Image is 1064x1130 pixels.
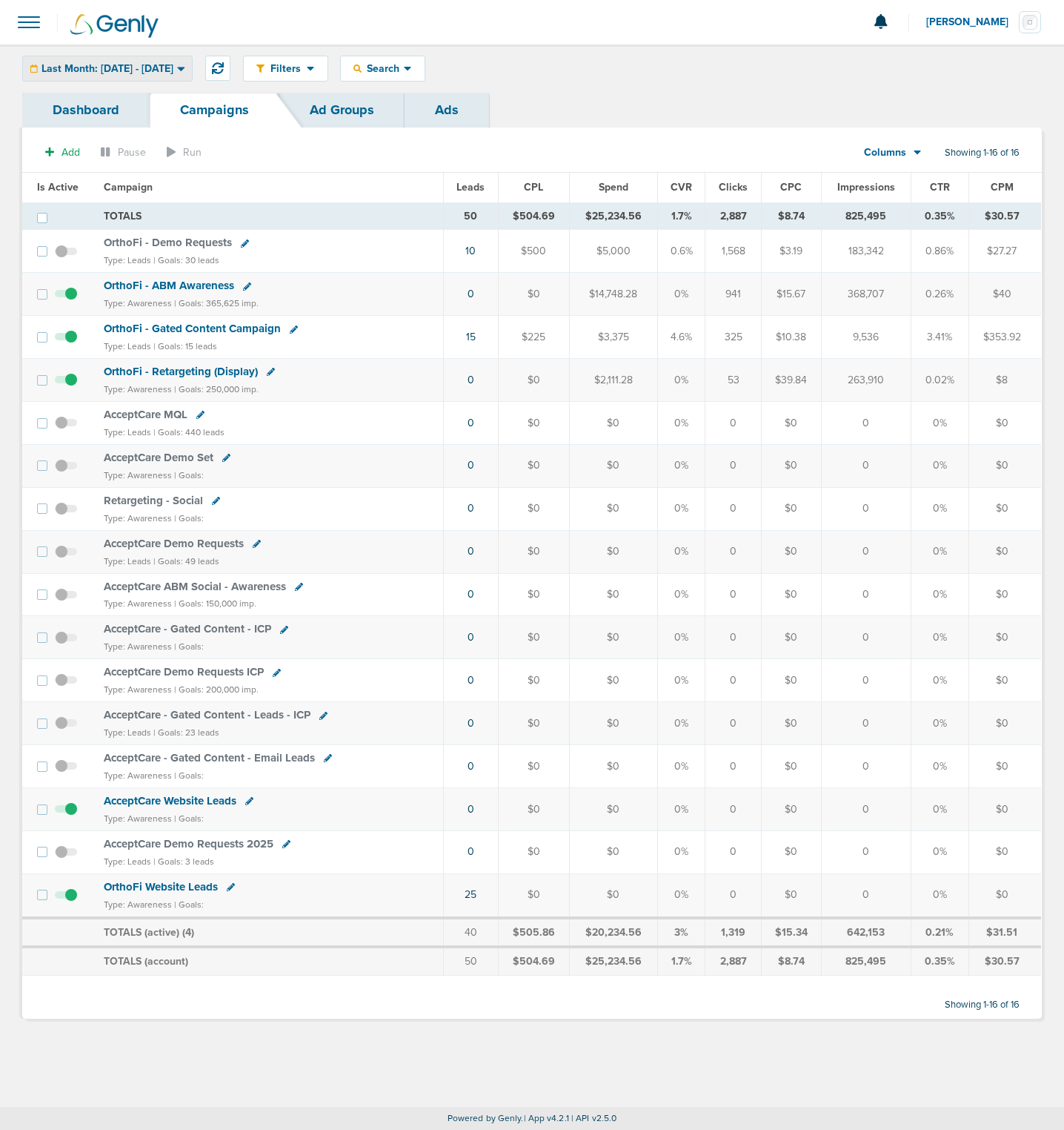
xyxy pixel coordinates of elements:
[761,947,821,975] td: $8.74
[104,665,264,678] span: AcceptCare Demo Requests ICP
[821,530,911,573] td: 0
[719,181,748,194] span: Clicks
[705,787,761,830] td: 0
[671,181,692,194] span: CVR
[524,1113,569,1123] span: | App v4.2.1
[968,873,1041,917] td: $0
[153,727,219,738] small: | Goals: 23 leads
[465,245,476,257] a: 10
[104,899,172,910] small: Type: Awareness
[498,444,569,487] td: $0
[153,255,219,265] small: | Goals: 30 leads
[821,316,911,359] td: 9,536
[657,444,705,487] td: 0%
[599,181,628,194] span: Spend
[570,230,658,273] td: $5,000
[761,530,821,573] td: $0
[174,298,259,308] small: | Goals: 365,625 imp.
[570,616,658,659] td: $0
[468,502,474,515] a: 0
[705,444,761,487] td: 0
[174,813,204,824] small: | Goals:
[761,487,821,530] td: $0
[705,918,761,948] td: 1,319
[705,830,761,873] td: 0
[468,717,474,730] a: 0
[104,451,213,464] span: AcceptCare Demo Set
[498,873,569,917] td: $0
[498,702,569,745] td: $0
[968,573,1041,616] td: $0
[657,918,705,948] td: 3%
[570,273,658,316] td: $14,748.28
[821,873,911,917] td: 0
[705,530,761,573] td: 0
[821,702,911,745] td: 0
[150,93,279,128] a: Campaigns
[657,273,705,316] td: 0%
[498,273,569,316] td: $0
[104,236,232,249] span: OrthoFi - Demo Requests
[657,745,705,788] td: 0%
[570,202,658,230] td: $25,234.56
[761,202,821,230] td: $8.74
[705,202,761,230] td: 2,887
[498,787,569,830] td: $0
[37,142,88,163] button: Add
[443,947,498,975] td: 50
[22,93,150,128] a: Dashboard
[570,487,658,530] td: $0
[104,813,172,824] small: Type: Awareness
[104,641,172,652] small: Type: Awareness
[991,181,1014,194] span: CPM
[911,401,968,444] td: 0%
[705,573,761,616] td: 0
[911,616,968,659] td: 0%
[657,230,705,273] td: 0.6%
[498,202,569,230] td: $504.69
[657,359,705,402] td: 0%
[968,745,1041,788] td: $0
[456,181,485,194] span: Leads
[657,573,705,616] td: 0%
[821,787,911,830] td: 0
[968,830,1041,873] td: $0
[821,918,911,948] td: 642,153
[104,837,273,850] span: AcceptCare Demo Requests 2025
[705,230,761,273] td: 1,568
[968,616,1041,659] td: $0
[911,702,968,745] td: 0%
[570,530,658,573] td: $0
[761,830,821,873] td: $0
[761,273,821,316] td: $15.67
[570,745,658,788] td: $0
[761,359,821,402] td: $39.84
[174,384,259,394] small: | Goals: 250,000 imp.
[821,230,911,273] td: 183,342
[657,202,705,230] td: 1.7%
[468,674,474,687] a: 0
[657,487,705,530] td: 0%
[104,408,187,421] span: AcceptCare MQL
[468,845,474,858] a: 0
[95,202,443,230] td: TOTALS
[468,803,474,816] a: 0
[104,365,258,378] span: OrthoFi - Retargeting (Display)
[657,830,705,873] td: 0%
[104,298,172,308] small: Type: Awareness
[780,181,802,194] span: CPC
[104,494,203,507] span: Retargeting - Social
[930,181,950,194] span: CTR
[968,273,1041,316] td: $40
[911,359,968,402] td: 0.02%
[821,745,911,788] td: 0
[821,487,911,530] td: 0
[761,616,821,659] td: $0
[104,751,315,764] span: AcceptCare - Gated Content - Email Leads
[945,999,1020,1011] span: Showing 1-16 of 16
[570,947,658,975] td: $25,234.56
[864,145,906,160] span: Columns
[61,146,80,159] span: Add
[443,918,498,948] td: 40
[498,918,569,948] td: $505.86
